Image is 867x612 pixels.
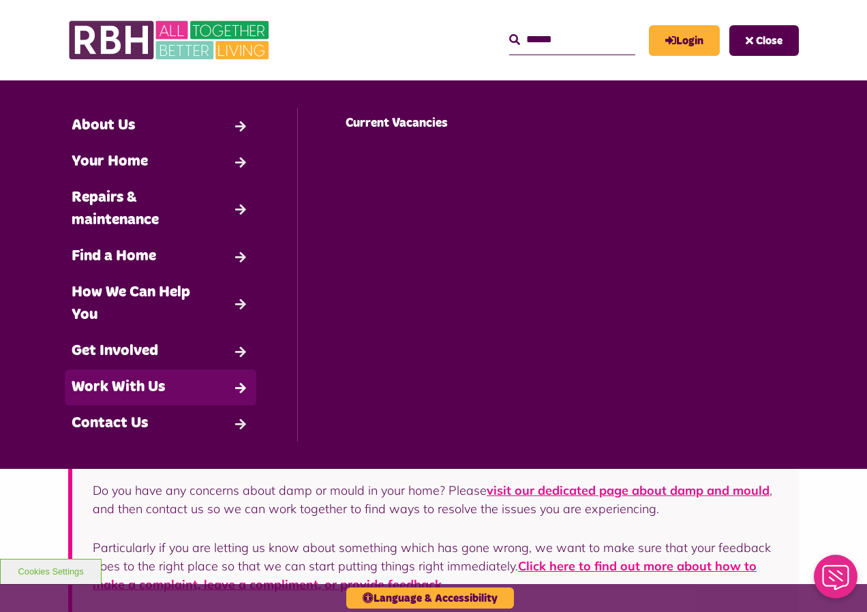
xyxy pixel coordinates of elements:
a: About Us [65,108,256,144]
span: Close [756,35,782,46]
a: Find a Home [65,239,256,275]
img: RBH [68,14,273,67]
a: Get Involved [65,333,256,369]
a: Contact Us [65,406,256,442]
button: Language & Accessibility [346,587,514,609]
p: Particularly if you are letting us know about something which has gone wrong, we want to make sur... [93,538,778,594]
iframe: Netcall Web Assistant for live chat [806,551,867,612]
a: Repairs & maintenance [65,180,256,239]
p: Do you have any concerns about damp or mould in your home? Please , and then contact us so we can... [93,481,778,518]
a: How We Can Help You [65,275,256,333]
a: Your Home [65,144,256,180]
button: Navigation [729,25,799,56]
input: Search [509,25,635,55]
a: MyRBH [649,25,720,56]
a: Current Vacancies [339,108,530,140]
a: visit our dedicated page about damp and mould [487,483,770,498]
a: Work With Us [65,369,256,406]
